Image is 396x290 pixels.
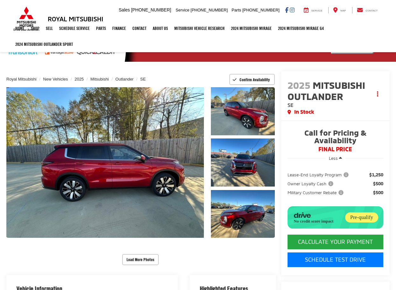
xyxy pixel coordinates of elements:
a: Mitsubishi Vehicle Research [171,20,228,36]
span: 2025 [288,79,310,91]
span: Service [311,9,323,12]
a: Expand Photo 1 [211,87,274,135]
img: 2025 Mitsubishi Outlander SE [4,87,206,238]
span: Service [176,8,189,12]
a: Facebook: Click to visit our Facebook page [285,7,288,12]
a: Home [12,20,28,36]
img: 2025 Mitsubishi Outlander SE [210,87,275,136]
a: Instagram: Click to visit our Instagram page [290,7,295,12]
a: Sell [43,20,56,36]
button: Lease-End Loyalty Program [288,172,351,178]
span: $500 [373,189,383,196]
a: 2025 [74,77,84,81]
span: Contact [365,9,378,12]
a: Contact [129,20,149,36]
img: 2025 Mitsubishi Outlander SE [210,189,275,238]
span: SE [288,102,294,108]
span: $1,250 [369,172,383,178]
a: Outlander [115,77,134,81]
span: Owner Loyalty Cash [288,180,335,187]
span: Less [329,156,338,161]
a: Expand Photo 3 [211,190,274,238]
: CALCULATE YOUR PAYMENT [288,235,383,249]
img: Mitsubishi [12,6,41,31]
a: 2024 Mitsubishi Mirage [228,20,275,36]
a: About Us [149,20,171,36]
button: Owner Loyalty Cash [288,180,336,187]
button: Actions [372,88,383,100]
a: New Vehicles [43,77,68,81]
a: 2024 Mitsubishi Outlander SPORT [12,36,76,52]
a: Schedule Test Drive [288,252,383,267]
a: Contact [352,7,383,13]
span: FINAL PRICE [288,146,383,152]
a: Finance [109,20,129,36]
span: Mitsubishi Outlander [288,79,365,102]
a: Expand Photo 2 [211,138,274,186]
a: Service [299,7,327,13]
a: Parts: Opens in a new tab [93,20,109,36]
span: [PHONE_NUMBER] [191,8,228,12]
button: Military Customer Rebate [288,189,346,196]
span: Sales [119,7,130,12]
span: Lease-End Loyalty Program [288,172,350,178]
a: Expand Photo 0 [6,87,204,238]
a: SE [140,77,146,81]
span: In Stock [294,108,314,116]
a: Shop [28,20,43,36]
span: dropdown dots [377,91,378,96]
h3: Royal Mitsubishi [48,15,103,22]
span: [PHONE_NUMBER] [131,7,171,12]
span: Call for Pricing & Availability [288,129,383,146]
img: 2025 Mitsubishi Outlander SE [210,138,275,187]
span: Military Customer Rebate [288,189,345,196]
span: Parts [232,8,241,12]
span: Confirm Availability [240,77,270,82]
a: Map [328,7,351,13]
a: Schedule Service: Opens in a new tab [56,20,93,36]
button: Confirm Availability [229,74,275,85]
span: [PHONE_NUMBER] [242,8,280,12]
span: Map [340,9,346,12]
button: Load More Photos [122,254,159,265]
span: $500 [373,180,383,187]
a: 2024 Mitsubishi Mirage G4 [275,20,327,36]
a: Mitsubishi [90,77,109,81]
a: Royal Mitsubishi [6,77,37,81]
button: Less [326,152,345,164]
